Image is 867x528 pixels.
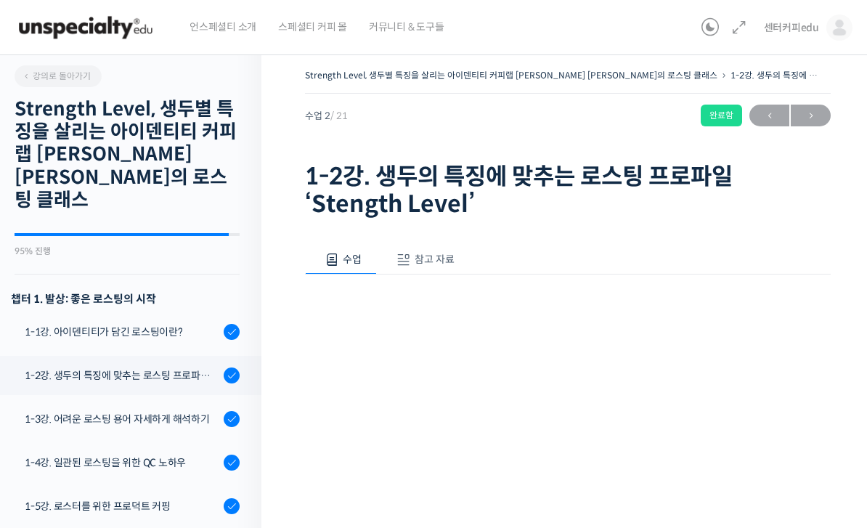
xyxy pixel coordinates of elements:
div: 1-1강. 아이덴티티가 담긴 로스팅이란? [25,324,219,340]
span: ← [749,106,789,126]
div: 95% 진행 [15,247,240,256]
a: Strength Level, 생두별 특징을 살리는 아이덴티티 커피랩 [PERSON_NAME] [PERSON_NAME]의 로스팅 클래스 [305,70,717,81]
a: 강의로 돌아가기 [15,65,102,87]
span: → [791,106,831,126]
h2: Strength Level, 생두별 특징을 살리는 아이덴티티 커피랩 [PERSON_NAME] [PERSON_NAME]의 로스팅 클래스 [15,98,240,211]
span: 강의로 돌아가기 [22,70,91,81]
a: 다음→ [791,105,831,126]
span: 센터커피edu [764,21,819,34]
a: ←이전 [749,105,789,126]
div: 1-5강. 로스터를 위한 프로덕트 커핑 [25,498,219,514]
div: 1-2강. 생두의 특징에 맞추는 로스팅 프로파일 'Stength Level' [25,367,219,383]
span: 참고 자료 [415,253,455,266]
span: / 21 [330,110,348,122]
div: 완료함 [701,105,742,126]
h1: 1-2강. 생두의 특징에 맞추는 로스팅 프로파일 ‘Stength Level’ [305,163,831,219]
span: 수업 [343,253,362,266]
h3: 챕터 1. 발상: 좋은 로스팅의 시작 [11,289,240,309]
div: 1-3강. 어려운 로스팅 용어 자세하게 해석하기 [25,411,219,427]
span: 수업 2 [305,111,348,121]
div: 1-4강. 일관된 로스팅을 위한 QC 노하우 [25,455,219,471]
